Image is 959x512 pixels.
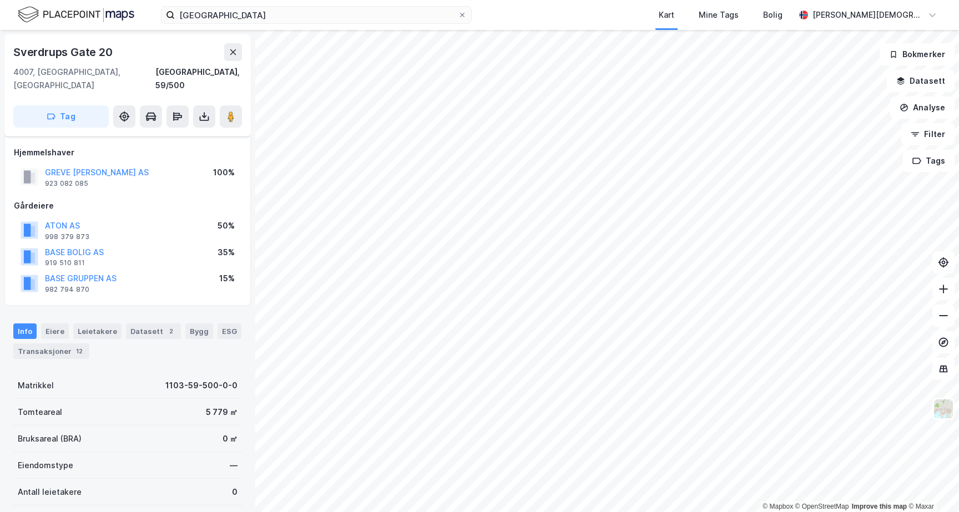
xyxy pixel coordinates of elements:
div: Leietakere [73,323,122,339]
div: Bruksareal (BRA) [18,432,82,445]
div: Sverdrups Gate 20 [13,43,115,61]
div: Datasett [126,323,181,339]
img: Z [933,398,954,419]
div: [GEOGRAPHIC_DATA], 59/500 [155,65,242,92]
button: Tag [13,105,109,128]
div: Antall leietakere [18,485,82,499]
div: Tomteareal [18,405,62,419]
div: Hjemmelshaver [14,146,241,159]
div: ESG [218,323,241,339]
div: 998 379 873 [45,232,89,241]
div: 100% [213,166,235,179]
div: 919 510 811 [45,258,85,267]
button: Filter [901,123,955,145]
div: 0 [232,485,238,499]
div: Matrikkel [18,379,54,392]
div: Bygg [185,323,213,339]
div: 5 779 ㎡ [206,405,238,419]
div: Bolig [763,8,783,22]
div: 35% [218,246,235,259]
div: — [230,459,238,472]
div: 12 [74,346,85,357]
div: Eiere [41,323,69,339]
div: 2 [165,326,176,337]
button: Bokmerker [880,43,955,65]
a: OpenStreetMap [795,503,849,510]
div: Transaksjoner [13,343,89,359]
div: 0 ㎡ [223,432,238,445]
button: Datasett [887,70,955,92]
div: 1103-59-500-0-0 [165,379,238,392]
div: Kart [659,8,674,22]
div: Eiendomstype [18,459,73,472]
a: Improve this map [852,503,907,510]
div: Mine Tags [699,8,739,22]
div: 923 082 085 [45,179,88,188]
div: Gårdeiere [14,199,241,212]
button: Analyse [890,97,955,119]
div: 50% [218,219,235,232]
div: 982 794 870 [45,285,89,294]
div: [PERSON_NAME][DEMOGRAPHIC_DATA] [812,8,923,22]
div: 4007, [GEOGRAPHIC_DATA], [GEOGRAPHIC_DATA] [13,65,155,92]
input: Søk på adresse, matrikkel, gårdeiere, leietakere eller personer [175,7,458,23]
div: 15% [219,272,235,285]
img: logo.f888ab2527a4732fd821a326f86c7f29.svg [18,5,134,24]
a: Maxar [908,503,934,510]
button: Tags [903,150,955,172]
div: Info [13,323,37,339]
a: Mapbox [763,503,793,510]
